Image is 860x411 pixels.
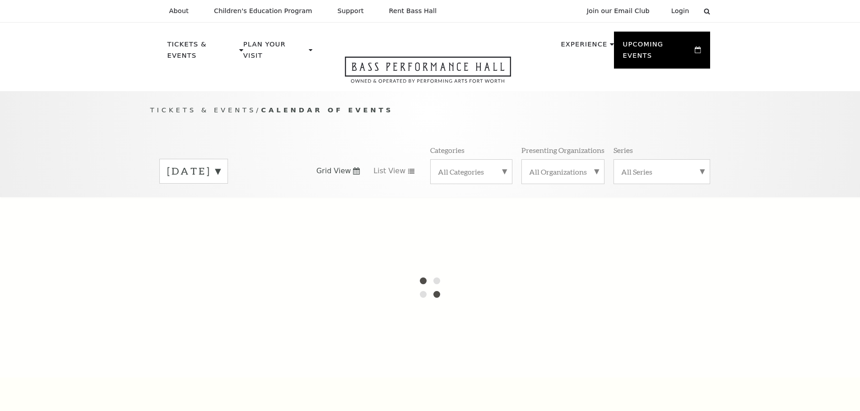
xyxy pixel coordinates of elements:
[243,39,307,66] p: Plan Your Visit
[169,7,189,15] p: About
[316,166,351,176] span: Grid View
[373,166,405,176] span: List View
[214,7,312,15] p: Children's Education Program
[338,7,364,15] p: Support
[529,167,597,176] label: All Organizations
[623,39,693,66] p: Upcoming Events
[561,39,607,55] p: Experience
[150,106,256,114] span: Tickets & Events
[438,167,505,176] label: All Categories
[167,164,220,178] label: [DATE]
[261,106,393,114] span: Calendar of Events
[430,145,465,155] p: Categories
[389,7,437,15] p: Rent Bass Hall
[614,145,633,155] p: Series
[521,145,604,155] p: Presenting Organizations
[150,105,710,116] p: /
[621,167,702,176] label: All Series
[167,39,237,66] p: Tickets & Events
